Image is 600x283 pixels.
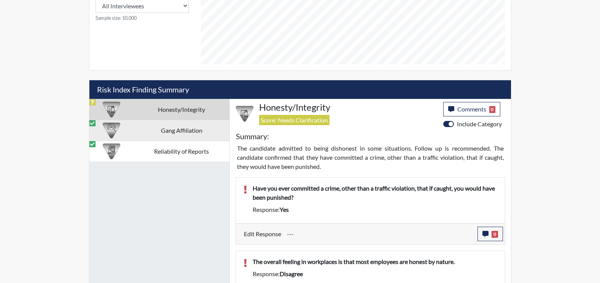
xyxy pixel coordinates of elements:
h4: Honesty/Integrity [259,102,438,113]
span: Score: Needs Clarification [259,115,329,125]
td: Reliability of Reports [134,141,229,162]
span: disagree [280,270,303,277]
h5: Risk Index Finding Summary [89,80,511,99]
p: Have you ever committed a crime, other than a traffic violation, that if caught, you would have b... [253,184,497,202]
label: Edit Response [244,227,281,241]
span: 0 [492,231,498,238]
span: Comments [457,105,486,113]
img: CATEGORY%20ICON-11.a5f294f4.png [103,101,120,118]
button: 0 [477,227,503,241]
p: The overall feeling in workplaces is that most employees are honest by nature. [253,257,497,266]
img: CATEGORY%20ICON-11.a5f294f4.png [236,105,253,122]
p: The candidate admitted to being dishonest in some situations. Follow up is recommended. The candi... [237,144,504,171]
img: CATEGORY%20ICON-02.2c5dd649.png [103,122,120,139]
img: CATEGORY%20ICON-20.4a32fe39.png [103,143,120,160]
td: Gang Affiliation [134,120,229,141]
h5: Summary: [236,132,269,141]
td: Honesty/Integrity [134,99,229,120]
label: Include Category [457,119,502,129]
span: 0 [489,106,496,113]
div: Response: [247,205,503,214]
small: Sample size: 10,000 [95,14,189,22]
button: Comments0 [443,102,501,116]
span: yes [280,206,289,213]
div: Response: [247,269,503,278]
div: Update the test taker's response, the change might impact the score [281,227,477,241]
